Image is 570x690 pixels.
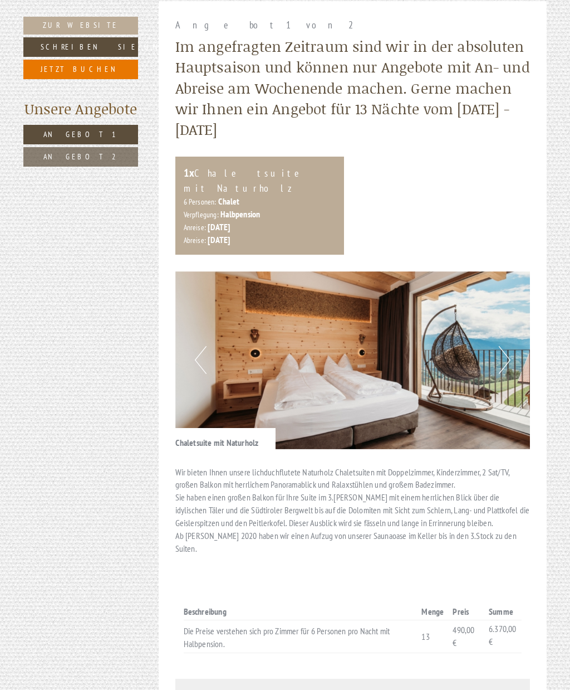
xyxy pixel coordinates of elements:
[175,466,530,555] p: Wir bieten Ihnen unsere lichduchflutete Naturholz Chaletsuiten mit Doppelzimmer, Kinderzimmer, 2 ...
[184,165,336,195] div: Chaletsuite mit Naturholz
[218,196,239,207] b: Chalet
[453,624,474,648] span: 490,00 €
[184,197,217,207] small: 6 Personen:
[417,620,448,653] td: 13
[184,222,207,232] small: Anreise:
[208,221,230,232] b: [DATE]
[208,234,230,245] b: [DATE]
[184,166,194,180] b: 1x
[43,129,118,139] span: Angebot 1
[184,210,219,220] small: Verpflegung:
[499,346,510,374] button: Next
[43,152,118,162] span: Angebot 2
[220,208,260,220] b: Halbpension
[184,603,417,620] th: Beschreibung
[448,603,484,620] th: Preis
[195,346,207,374] button: Previous
[175,428,276,449] div: Chaletsuite mit Naturholz
[175,18,360,31] span: Angebot 1 von 2
[23,37,138,57] a: Schreiben Sie uns
[175,271,530,449] img: image
[23,99,138,119] div: Unsere Angebote
[175,36,530,140] div: Im angefragten Zeitraum sind wir in der absoluten Hauptsaison und können nur Angebote mit An- und...
[484,620,522,653] td: 6.370,00 €
[184,235,207,245] small: Abreise:
[184,620,417,653] td: Die Preise verstehen sich pro Zimmer für 6 Personen pro Nacht mit Halbpension.
[484,603,522,620] th: Summe
[23,17,138,35] a: Zur Website
[23,60,138,79] a: Jetzt buchen
[417,603,448,620] th: Menge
